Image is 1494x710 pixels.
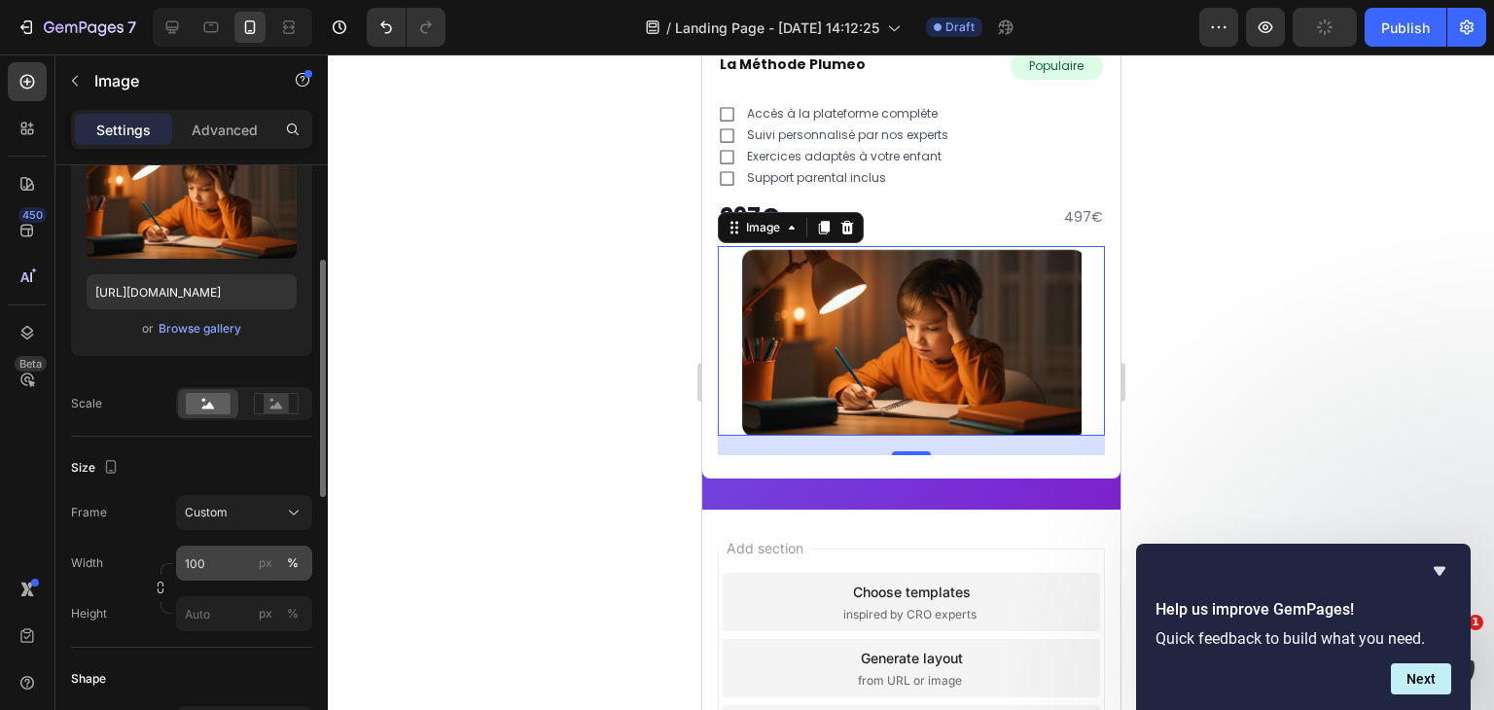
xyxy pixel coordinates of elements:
[367,8,445,47] div: Undo/Redo
[71,455,123,481] div: Size
[176,596,312,631] input: px%
[702,54,1120,710] iframe: Design area
[1365,8,1446,47] button: Publish
[71,395,102,412] div: Scale
[281,602,304,625] button: px
[259,554,272,572] div: px
[71,554,103,572] label: Width
[18,207,47,223] div: 450
[1156,629,1451,648] p: Quick feedback to build what you need.
[192,120,258,140] p: Advanced
[96,120,151,140] p: Settings
[1468,615,1483,630] span: 1
[158,319,242,338] button: Browse gallery
[254,551,277,575] button: %
[675,18,879,38] span: Landing Page - [DATE] 14:12:25
[15,356,47,372] div: Beta
[71,605,107,622] label: Height
[1391,663,1451,694] button: Next question
[1156,559,1451,694] div: Help us improve GemPages!
[287,554,299,572] div: %
[176,546,312,581] input: px%
[176,495,312,530] button: Custom
[71,504,107,521] label: Frame
[1381,18,1430,38] div: Publish
[254,602,277,625] button: %
[87,136,297,259] img: preview-image
[71,670,106,688] div: Shape
[8,8,145,47] button: 7
[127,16,136,39] p: 7
[945,18,975,36] span: Draft
[281,551,304,575] button: px
[185,504,228,521] span: Custom
[666,18,671,38] span: /
[259,605,272,622] div: px
[1156,598,1451,621] h2: Help us improve GemPages!
[94,69,260,92] p: Image
[287,605,299,622] div: %
[87,274,297,309] input: https://example.com/image.jpg
[142,317,154,340] span: or
[159,320,241,337] div: Browse gallery
[1428,559,1451,583] button: Hide survey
